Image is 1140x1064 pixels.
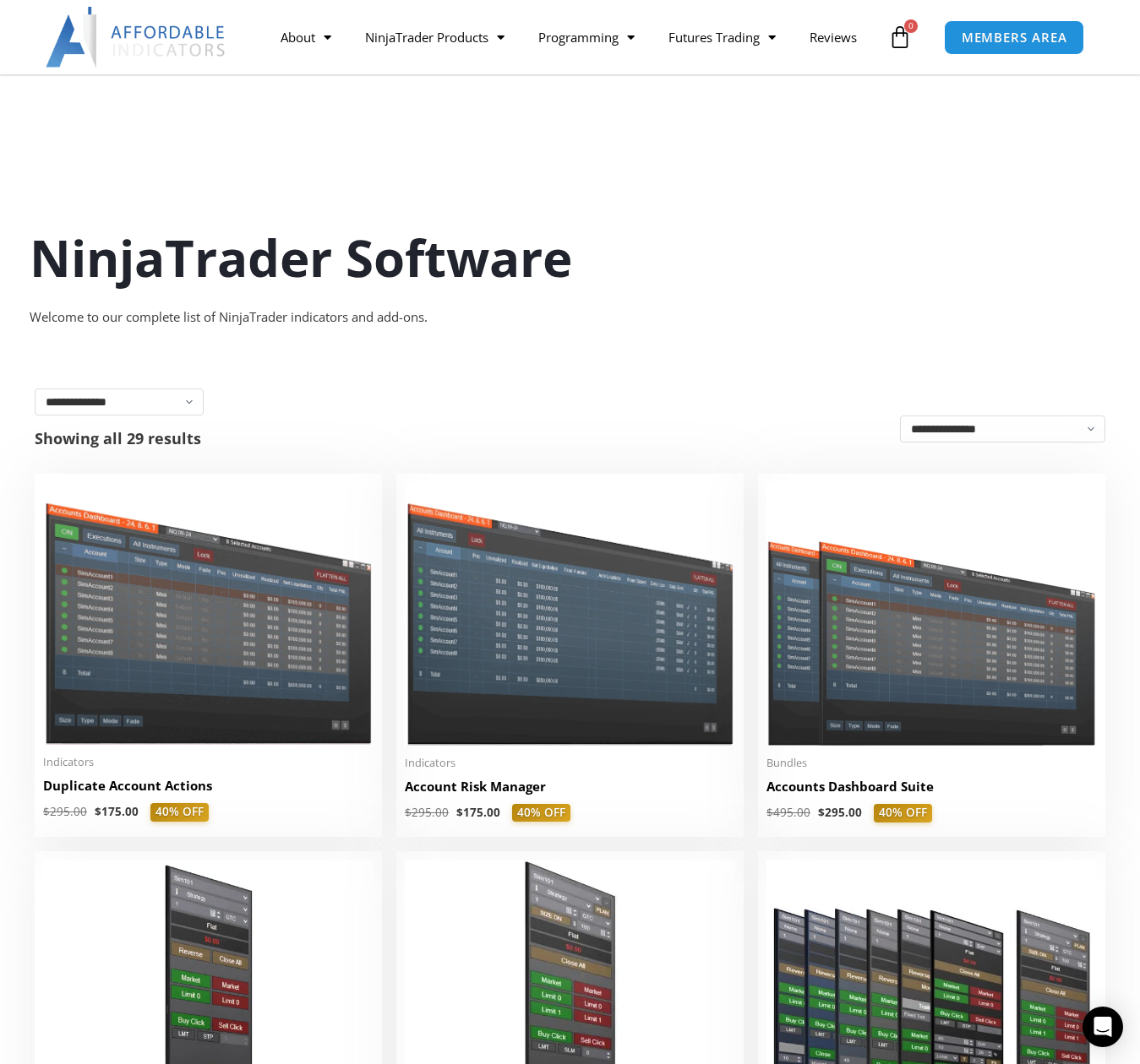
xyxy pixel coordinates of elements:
a: MEMBERS AREA [944,20,1085,55]
img: Duplicate Account Actions [43,482,374,745]
span: $ [43,804,50,819]
bdi: 175.00 [95,804,139,819]
img: Account Risk Manager [405,482,735,745]
h1: NinjaTrader Software [30,222,1111,293]
select: Shop order [900,415,1105,442]
span: 0 [904,19,918,33]
bdi: 295.00 [818,805,862,820]
img: Accounts Dashboard Suite [766,482,1097,746]
a: Programming [521,18,652,57]
span: $ [818,805,825,820]
a: NinjaTrader Products [348,18,521,57]
h2: Accounts Dashboard Suite [766,778,1097,795]
span: $ [405,805,412,820]
bdi: 495.00 [766,805,810,820]
span: MEMBERS AREA [962,31,1067,44]
div: Open Intercom Messenger [1083,1007,1123,1047]
span: Indicators [405,756,735,770]
a: Futures Trading [652,18,793,57]
span: 40% OFF [150,803,209,822]
p: Showing all 29 results [35,431,201,446]
div: Welcome to our complete list of NinjaTrader indicators and add-ons. [30,306,1111,329]
bdi: 295.00 [43,804,87,819]
span: Bundles [766,756,1097,770]
h2: Account Risk Manager [405,778,735,795]
a: Account Risk Manager [405,778,735,804]
bdi: 175.00 [456,805,500,820]
h2: Duplicate Account Actions [43,777,374,795]
span: Indicators [43,755,374,769]
span: $ [766,805,773,820]
a: Accounts Dashboard Suite [766,778,1097,804]
a: Duplicate Account Actions [43,777,374,803]
a: 0 [863,13,937,62]
a: Reviews [793,18,874,57]
span: 40% OFF [874,804,932,822]
span: $ [95,804,101,819]
span: 40% OFF [512,804,570,822]
img: LogoAI | Affordable Indicators – NinjaTrader [46,7,227,68]
bdi: 295.00 [405,805,449,820]
nav: Menu [264,18,884,57]
a: About [264,18,348,57]
span: $ [456,805,463,820]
